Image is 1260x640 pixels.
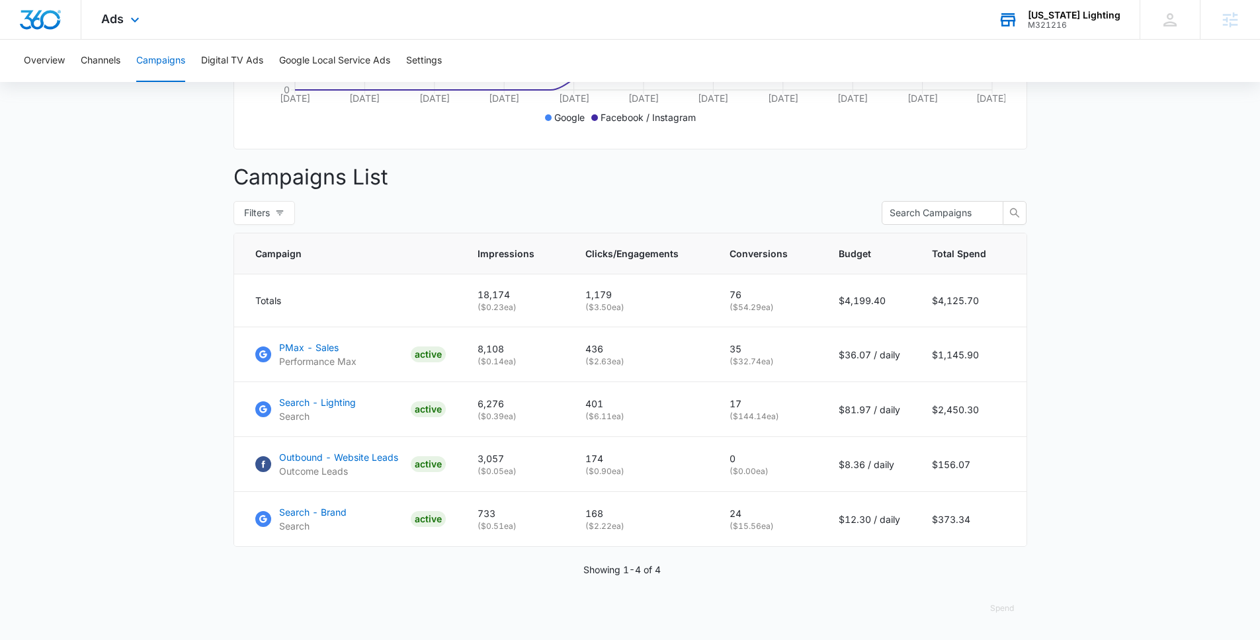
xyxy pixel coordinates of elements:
div: ACTIVE [411,456,446,472]
p: ( $0.23 ea) [478,301,554,313]
p: Search - Brand [279,505,347,519]
p: $36.07 / daily [839,348,900,362]
a: FacebookOutbound - Website LeadsOutcome LeadsACTIVE [255,450,446,478]
button: Digital TV Ads [201,40,263,82]
p: $8.36 / daily [839,458,900,471]
p: ( $144.14 ea) [730,411,807,422]
div: ACTIVE [411,511,446,527]
p: ( $0.00 ea) [730,465,807,477]
tspan: [DATE] [419,93,449,104]
p: 18,174 [478,288,554,301]
span: Budget [839,247,881,260]
p: 168 [585,506,698,520]
span: Ads [101,12,124,26]
input: Search Campaigns [890,206,985,220]
button: Campaigns [136,40,185,82]
p: ( $2.63 ea) [585,356,698,368]
p: 436 [585,342,698,356]
p: 174 [585,452,698,465]
span: Filters [244,206,270,220]
p: 6,276 [478,397,554,411]
span: search [1003,208,1026,218]
p: Google [554,110,585,124]
img: Facebook [255,456,271,472]
p: Search [279,409,356,423]
p: ( $0.39 ea) [478,411,554,422]
button: Channels [81,40,120,82]
button: Spend [977,592,1027,624]
p: 76 [730,288,807,301]
p: ( $15.56 ea) [730,520,807,532]
p: $4,199.40 [839,294,900,307]
span: Total Spend [932,247,986,260]
div: Totals [255,294,446,307]
p: ( $32.74 ea) [730,356,807,368]
a: Google AdsSearch - BrandSearchACTIVE [255,505,446,533]
tspan: [DATE] [907,93,937,104]
button: Filters [233,201,295,225]
p: ( $6.11 ea) [585,411,698,422]
tspan: [DATE] [976,93,1007,104]
td: $373.34 [916,492,1027,547]
img: Google Ads [255,346,271,362]
td: $1,145.90 [916,327,1027,382]
p: ( $54.29 ea) [730,301,807,313]
p: Search - Lighting [279,395,356,409]
a: Google AdsPMax - SalesPerformance MaxACTIVE [255,340,446,368]
span: Conversions [730,247,788,260]
p: 8,108 [478,342,554,356]
p: 1,179 [585,288,698,301]
p: $81.97 / daily [839,403,900,417]
td: $2,450.30 [916,382,1027,437]
tspan: 0 [284,84,290,95]
p: Facebook / Instagram [601,110,696,124]
button: Settings [406,40,442,82]
p: 3,057 [478,452,554,465]
span: Clicks/Engagements [585,247,679,260]
p: Performance Max [279,354,357,368]
p: ( $0.05 ea) [478,465,554,477]
button: Overview [24,40,65,82]
p: 17 [730,397,807,411]
tspan: [DATE] [628,93,659,104]
p: 733 [478,506,554,520]
p: 35 [730,342,807,356]
p: 24 [730,506,807,520]
p: ( $0.14 ea) [478,356,554,368]
a: Google AdsSearch - LightingSearchACTIVE [255,395,446,423]
tspan: [DATE] [698,93,728,104]
p: 401 [585,397,698,411]
p: ( $0.90 ea) [585,465,698,477]
img: Google Ads [255,401,271,417]
tspan: [DATE] [837,93,868,104]
tspan: [DATE] [349,93,380,104]
p: Outcome Leads [279,464,398,478]
td: $156.07 [916,437,1027,492]
p: Search [279,519,347,533]
p: Campaigns List [233,161,1027,193]
tspan: [DATE] [767,93,798,104]
p: Outbound - Website Leads [279,450,398,464]
button: search [1003,201,1027,225]
div: account name [1028,10,1120,20]
tspan: [DATE] [489,93,519,104]
tspan: [DATE] [558,93,589,104]
tspan: [DATE] [280,93,310,104]
p: ( $0.51 ea) [478,520,554,532]
span: Impressions [478,247,534,260]
span: Campaign [255,247,427,260]
p: ( $2.22 ea) [585,520,698,532]
td: $4,125.70 [916,274,1027,327]
div: ACTIVE [411,401,446,417]
p: $12.30 / daily [839,512,900,526]
p: ( $3.50 ea) [585,301,698,313]
button: Google Local Service Ads [279,40,390,82]
img: Google Ads [255,511,271,527]
div: account id [1028,20,1120,30]
p: Showing 1-4 of 4 [583,563,661,577]
div: ACTIVE [411,346,446,362]
p: 0 [730,452,807,465]
p: PMax - Sales [279,340,357,354]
